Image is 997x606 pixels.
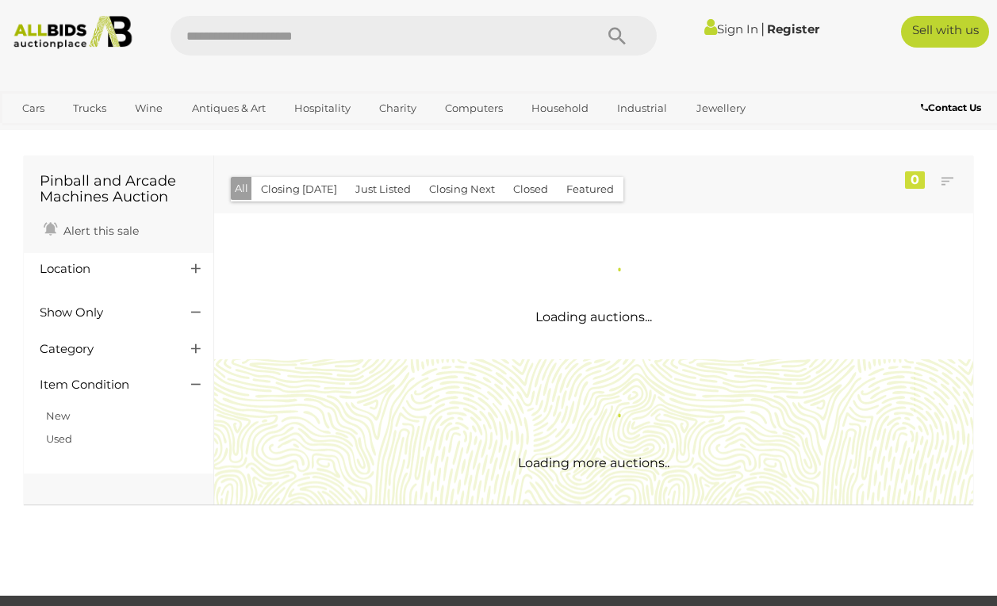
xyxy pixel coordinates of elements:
a: Hospitality [284,95,361,121]
a: New [46,409,70,422]
button: Just Listed [346,177,420,201]
span: Loading auctions... [535,309,652,324]
a: Charity [369,95,427,121]
h4: Category [40,343,167,356]
button: Closing [DATE] [251,177,347,201]
a: Sell with us [901,16,989,48]
button: All [231,177,252,200]
a: Trucks [63,95,117,121]
a: [GEOGRAPHIC_DATA] [132,121,265,148]
a: Sign In [704,21,758,36]
button: Search [577,16,657,56]
a: Jewellery [686,95,756,121]
a: Cars [12,95,55,121]
span: | [761,20,765,37]
h4: Location [40,263,167,276]
b: Contact Us [921,102,981,113]
a: Household [521,95,599,121]
a: Industrial [607,95,677,121]
a: Register [767,21,819,36]
span: Loading more auctions.. [518,455,669,470]
a: Alert this sale [40,217,143,241]
a: Sports [71,121,124,148]
h4: Item Condition [40,378,167,392]
a: Wine [125,95,173,121]
a: Contact Us [921,99,985,117]
a: Computers [435,95,513,121]
img: Allbids.com.au [7,16,139,49]
button: Closing Next [420,177,504,201]
div: 0 [905,171,925,189]
button: Featured [557,177,623,201]
h1: Pinball and Arcade Machines Auction [40,174,197,205]
a: Used [46,432,72,445]
a: Antiques & Art [182,95,276,121]
a: Office [12,121,63,148]
button: Closed [504,177,558,201]
span: Alert this sale [59,224,139,238]
h4: Show Only [40,306,167,320]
